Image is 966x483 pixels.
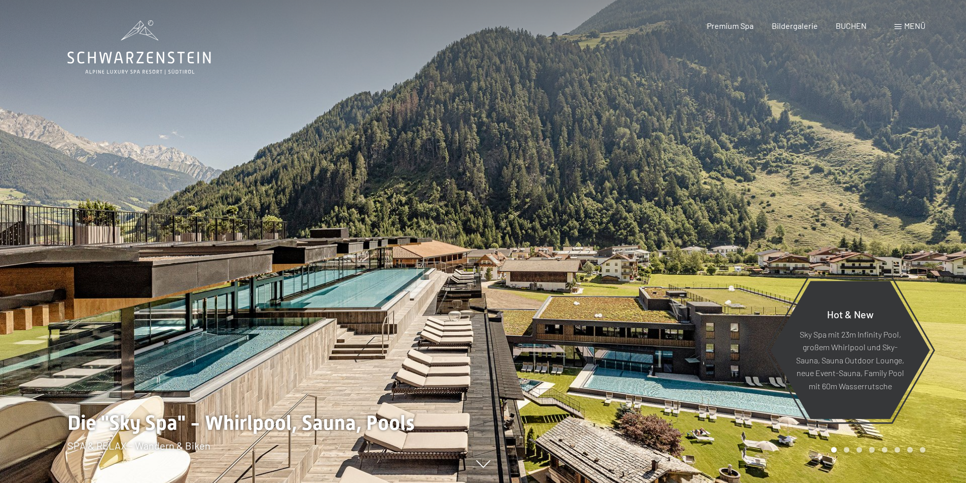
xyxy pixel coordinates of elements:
div: Carousel Page 2 [844,447,849,453]
div: Carousel Page 7 [907,447,913,453]
p: Sky Spa mit 23m Infinity Pool, großem Whirlpool und Sky-Sauna, Sauna Outdoor Lounge, neue Event-S... [795,327,905,392]
div: Carousel Page 3 [856,447,862,453]
a: BUCHEN [836,21,867,30]
div: Carousel Page 5 [882,447,887,453]
div: Carousel Page 6 [895,447,900,453]
div: Carousel Page 8 [920,447,925,453]
div: Carousel Page 1 (Current Slide) [831,447,837,453]
span: Hot & New [827,308,874,320]
span: Menü [904,21,925,30]
span: Einwilligung Marketing* [386,266,470,276]
a: Premium Spa [707,21,754,30]
div: Carousel Pagination [828,447,925,453]
a: Hot & New Sky Spa mit 23m Infinity Pool, großem Whirlpool und Sky-Sauna, Sauna Outdoor Lounge, ne... [770,280,931,420]
a: Bildergalerie [772,21,818,30]
div: Carousel Page 4 [869,447,875,453]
